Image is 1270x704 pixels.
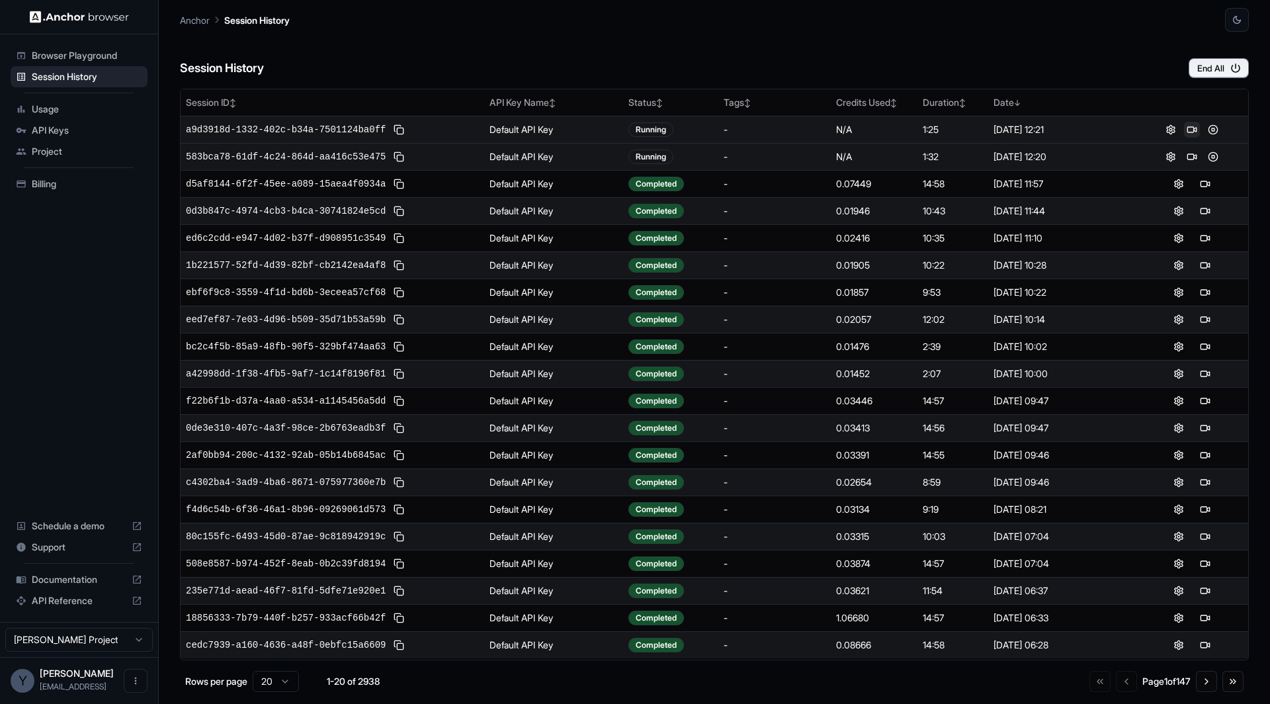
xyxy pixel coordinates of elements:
[484,468,623,496] td: Default API Key
[186,340,386,353] span: bc2c4f5b-85a9-48fb-90f5-329bf474aa63
[186,367,386,380] span: a42998dd-1f38-4fb5-9af7-1c14f8196f81
[836,177,912,191] div: 0.07449
[836,530,912,543] div: 0.03315
[724,476,825,489] div: -
[994,177,1130,191] div: [DATE] 11:57
[724,340,825,353] div: -
[484,414,623,441] td: Default API Key
[11,515,148,537] div: Schedule a demo
[1142,675,1191,688] div: Page 1 of 147
[32,541,126,554] span: Support
[186,286,386,299] span: ebf6f9c8-3559-4f1d-bd6b-3eceea57cf68
[923,259,982,272] div: 10:22
[836,449,912,462] div: 0.03391
[628,638,684,652] div: Completed
[186,638,386,652] span: cedc7939-a160-4636-a48f-0ebfc15a6609
[628,258,684,273] div: Completed
[836,584,912,597] div: 0.03621
[11,590,148,611] div: API Reference
[186,259,386,272] span: 1b221577-52fd-4d39-82bf-cb2142ea4af8
[180,59,264,78] h6: Session History
[836,611,912,625] div: 1.06680
[724,259,825,272] div: -
[180,13,290,27] nav: breadcrumb
[994,96,1130,109] div: Date
[994,259,1130,272] div: [DATE] 10:28
[994,340,1130,353] div: [DATE] 10:02
[628,150,673,164] div: Running
[185,675,247,688] p: Rows per page
[994,421,1130,435] div: [DATE] 09:47
[628,502,684,517] div: Completed
[628,394,684,408] div: Completed
[11,669,34,693] div: Y
[628,122,673,137] div: Running
[923,611,982,625] div: 14:57
[32,70,142,83] span: Session History
[11,45,148,66] div: Browser Playground
[484,523,623,550] td: Default API Key
[484,224,623,251] td: Default API Key
[230,98,236,108] span: ↕
[11,173,148,195] div: Billing
[186,421,386,435] span: 0de3e310-407c-4a3f-98ce-2b6763eadb3f
[836,313,912,326] div: 0.02057
[32,177,142,191] span: Billing
[224,13,290,27] p: Session History
[484,496,623,523] td: Default API Key
[186,557,386,570] span: 508e8587-b974-452f-8eab-0b2c39fd8194
[994,367,1130,380] div: [DATE] 10:00
[724,313,825,326] div: -
[656,98,663,108] span: ↕
[32,573,126,586] span: Documentation
[923,204,982,218] div: 10:43
[32,519,126,533] span: Schedule a demo
[994,286,1130,299] div: [DATE] 10:22
[923,557,982,570] div: 14:57
[890,98,897,108] span: ↕
[124,669,148,693] button: Open menu
[959,98,966,108] span: ↕
[484,604,623,631] td: Default API Key
[994,476,1130,489] div: [DATE] 09:46
[923,286,982,299] div: 9:53
[923,177,982,191] div: 14:58
[489,96,618,109] div: API Key Name
[836,476,912,489] div: 0.02654
[180,13,210,27] p: Anchor
[994,123,1130,136] div: [DATE] 12:21
[836,421,912,435] div: 0.03413
[30,11,129,23] img: Anchor Logo
[724,232,825,245] div: -
[11,120,148,141] div: API Keys
[628,421,684,435] div: Completed
[836,150,912,163] div: N/A
[484,441,623,468] td: Default API Key
[836,286,912,299] div: 0.01857
[11,99,148,120] div: Usage
[549,98,556,108] span: ↕
[994,313,1130,326] div: [DATE] 10:14
[724,123,825,136] div: -
[724,584,825,597] div: -
[836,232,912,245] div: 0.02416
[186,177,386,191] span: d5af8144-6f2f-45ee-a089-15aea4f0934a
[836,96,912,109] div: Credits Used
[32,124,142,137] span: API Keys
[724,394,825,408] div: -
[836,123,912,136] div: N/A
[484,550,623,577] td: Default API Key
[836,367,912,380] div: 0.01452
[11,66,148,87] div: Session History
[724,150,825,163] div: -
[186,449,386,462] span: 2af0bb94-200c-4132-92ab-05b14b6845ac
[186,503,386,516] span: f4d6c54b-6f36-46a1-8b96-09269061d573
[923,503,982,516] div: 9:19
[724,367,825,380] div: -
[923,449,982,462] div: 14:55
[836,259,912,272] div: 0.01905
[923,150,982,163] div: 1:32
[11,537,148,558] div: Support
[628,177,684,191] div: Completed
[628,231,684,245] div: Completed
